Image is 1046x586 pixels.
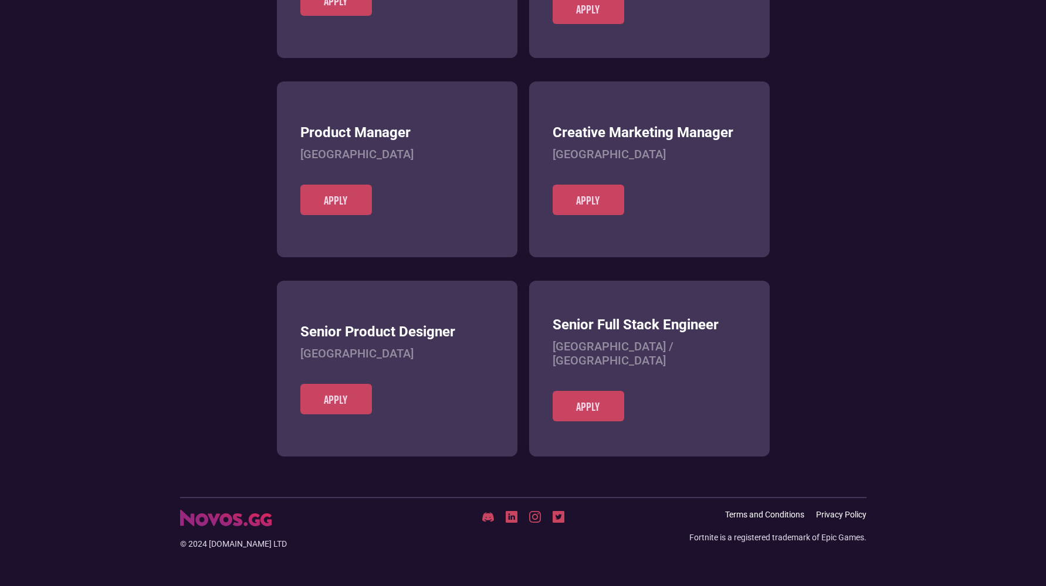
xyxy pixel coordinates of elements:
[553,124,746,185] a: Creative Marketing Manager[GEOGRAPHIC_DATA]
[553,185,624,215] a: Apply
[553,316,746,391] a: Senior Full Stack Engineer[GEOGRAPHIC_DATA] / [GEOGRAPHIC_DATA]
[553,339,746,367] h4: [GEOGRAPHIC_DATA] / [GEOGRAPHIC_DATA]
[300,147,494,161] h4: [GEOGRAPHIC_DATA]
[300,124,494,141] h3: Product Manager
[553,316,746,333] h3: Senior Full Stack Engineer
[300,384,372,414] a: Apply
[725,510,804,520] a: Terms and Conditions
[300,185,372,215] a: Apply
[300,124,494,185] a: Product Manager[GEOGRAPHIC_DATA]
[689,532,866,543] div: Fortnite is a registered trademark of Epic Games.
[300,323,494,384] a: Senior Product Designer[GEOGRAPHIC_DATA]
[816,510,866,520] a: Privacy Policy
[180,538,409,550] div: © 2024 [DOMAIN_NAME] LTD
[553,147,746,161] h4: [GEOGRAPHIC_DATA]
[553,124,746,141] h3: Creative Marketing Manager
[300,346,494,360] h4: [GEOGRAPHIC_DATA]
[300,323,494,340] h3: Senior Product Designer
[553,391,624,421] a: Apply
